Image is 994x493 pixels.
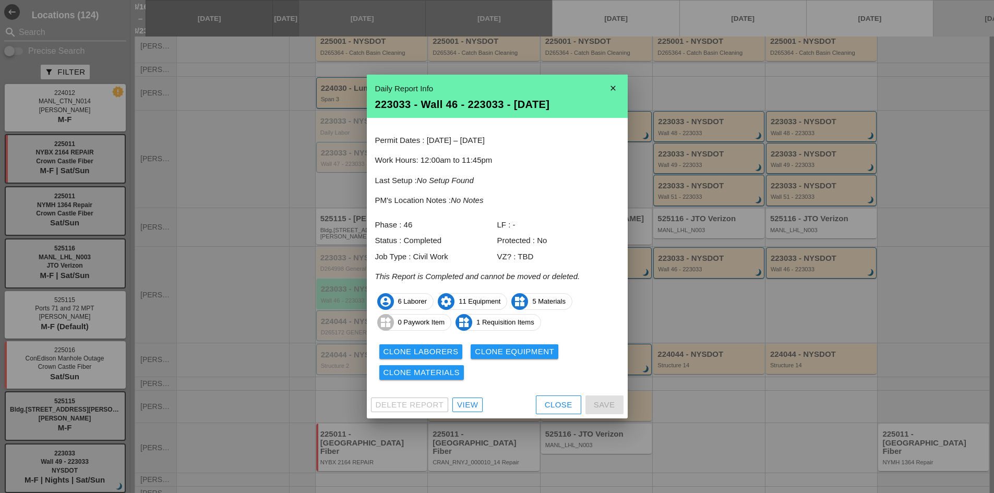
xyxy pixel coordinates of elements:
[375,272,580,281] i: This Report is Completed and cannot be moved or deleted.
[497,251,619,263] div: VZ? : TBD
[377,314,394,331] i: widgets
[536,395,581,414] button: Close
[377,293,394,310] i: account_circle
[438,293,454,310] i: settings
[378,293,434,310] span: 6 Laborer
[497,235,619,247] div: Protected : No
[456,314,541,331] span: 1 Requisition Items
[384,367,460,379] div: Clone Materials
[378,314,451,331] span: 0 Paywork Item
[375,251,497,263] div: Job Type : Civil Work
[471,344,558,359] button: Clone Equipment
[375,175,619,187] p: Last Setup :
[545,399,572,411] div: Close
[438,293,507,310] span: 11 Equipment
[497,219,619,231] div: LF : -
[375,83,619,95] div: Daily Report Info
[375,195,619,207] p: PM's Location Notes :
[384,346,459,358] div: Clone Laborers
[375,235,497,247] div: Status : Completed
[375,219,497,231] div: Phase : 46
[452,398,483,412] a: View
[456,314,472,331] i: widgets
[475,346,554,358] div: Clone Equipment
[511,293,528,310] i: widgets
[512,293,572,310] span: 5 Materials
[379,365,464,380] button: Clone Materials
[451,196,484,205] i: No Notes
[375,135,619,147] p: Permit Dates : [DATE] – [DATE]
[603,78,624,99] i: close
[417,176,474,185] i: No Setup Found
[457,399,478,411] div: View
[375,99,619,110] div: 223033 - Wall 46 - 223033 - [DATE]
[379,344,463,359] button: Clone Laborers
[375,154,619,166] p: Work Hours: 12:00am to 11:45pm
